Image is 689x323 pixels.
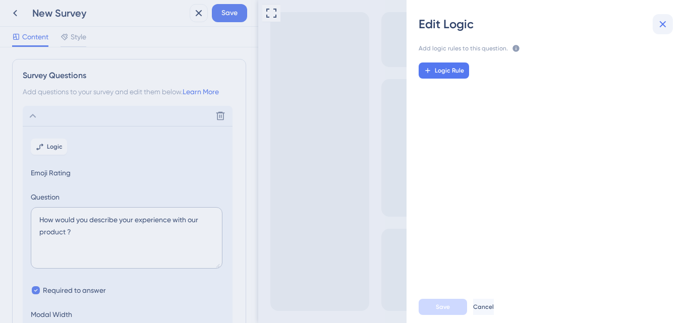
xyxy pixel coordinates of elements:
span: Powered by UserGuiding [52,98,139,110]
span: Cancel [473,303,494,311]
div: Rate neutral [81,58,101,81]
div: Close survey [161,8,174,20]
button: Save [419,299,467,315]
div: Rate happy [117,58,137,81]
span: Save [436,303,450,311]
div: Edit Logic [419,16,677,32]
div: Rate sad [44,58,65,81]
button: Cancel [473,299,494,315]
div: emoji rating [36,58,145,81]
span: Logic Rule [435,67,464,75]
span: Add logic rules to this question. [419,44,508,54]
button: Logic Rule [419,62,469,79]
div: How would you describe your experience with our product ? [12,26,174,50]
